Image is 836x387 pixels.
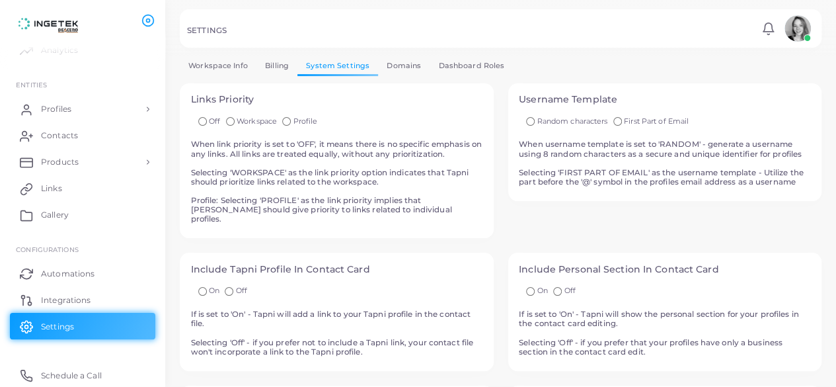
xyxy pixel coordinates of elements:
[209,286,219,295] span: On
[780,15,814,42] a: avatar
[41,294,91,306] span: Integrations
[41,44,78,56] span: Analytics
[519,310,811,357] h5: If is set to 'On' - Tapni will show the personal section for your profiles in the contact card ed...
[41,268,95,280] span: Automations
[41,370,102,382] span: Schedule a Call
[41,156,79,168] span: Products
[41,183,62,194] span: Links
[10,175,155,202] a: Links
[41,103,71,115] span: Profiles
[187,26,227,35] h5: SETTINGS
[41,209,69,221] span: Gallery
[624,116,689,126] span: First Part of Email
[256,56,297,75] a: Billing
[537,286,547,295] span: On
[10,202,155,228] a: Gallery
[378,56,430,75] a: Domains
[10,286,155,313] a: Integrations
[10,122,155,149] a: Contacts
[519,264,811,275] h4: Include Personal Section In Contact Card
[209,116,220,126] span: Off
[41,130,78,142] span: Contacts
[537,116,607,126] span: Random characters
[519,94,811,105] h4: Username Template
[191,140,483,224] h5: When link priority is set to 'OFF', it means there is no specific emphasis on any links. All link...
[430,56,513,75] a: Dashboard Roles
[237,116,277,126] span: Workspace
[191,310,483,357] h5: If is set to 'On' - Tapni will add a link to your Tapni profile in the contact file. Selecting 'O...
[10,313,155,339] a: Settings
[16,81,47,89] span: ENTITIES
[297,56,378,75] a: System Settings
[784,15,811,42] img: avatar
[236,286,247,295] span: Off
[180,56,256,75] a: Workspace Info
[191,94,483,105] h4: Links Priority
[10,37,155,64] a: Analytics
[191,264,483,275] h4: Include Tapni Profile In Contact Card
[41,321,74,333] span: Settings
[16,245,79,253] span: Configurations
[564,286,575,295] span: Off
[10,149,155,175] a: Products
[10,96,155,122] a: Profiles
[519,140,811,187] h5: When username template is set to 'RANDOM' - generate a username using 8 random characters as a se...
[10,260,155,286] a: Automations
[12,13,85,37] img: logo
[293,116,318,126] span: Profile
